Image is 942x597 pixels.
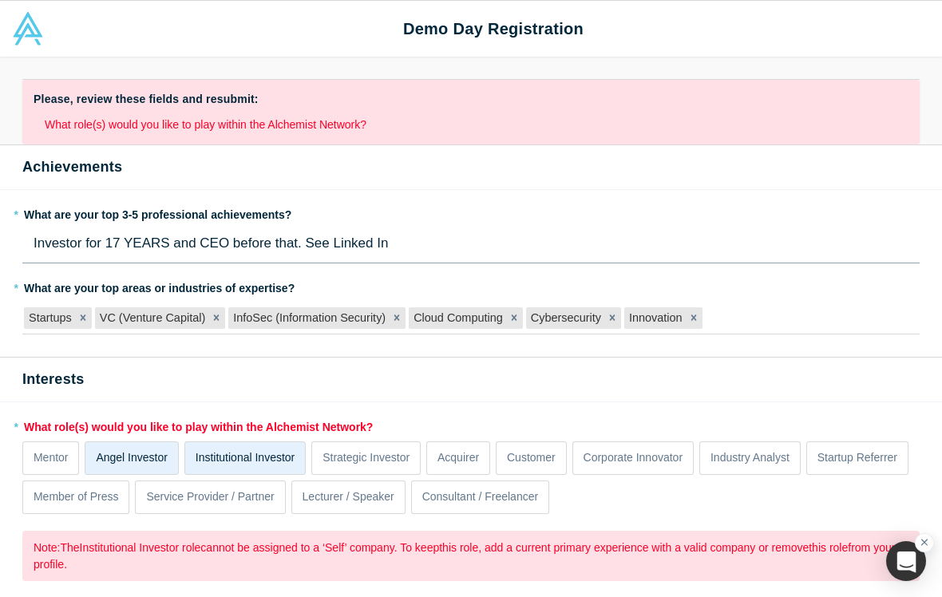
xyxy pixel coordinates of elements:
[34,449,69,466] p: Mentor
[584,449,683,466] p: Corporate Innovator
[22,413,920,436] label: What role(s) would you like to play within the Alchemist Network?
[96,449,168,466] p: Angel Investor
[74,307,92,330] div: Remove Startups
[685,307,703,330] div: Remove Innovation
[22,369,920,390] h3: Interests
[11,12,45,45] img: Alchemist Accelerator Logo
[526,307,604,330] div: Cybersecurity
[437,449,479,466] p: Acquirer
[604,307,621,330] div: Remove Cybersecurity
[22,275,920,297] label: What are your top areas or industries of expertise?
[710,449,790,466] p: Industry Analyst
[34,540,908,573] p: The role cannot be assigned to a ‘Self’ company. To keep this role , add a current primary experi...
[22,223,920,264] div: rdw-wrapper
[24,228,919,259] div: rdw-editor
[505,307,523,330] div: Remove Cloud Computing
[34,235,388,251] span: Investor for 17 YEARS and CEO before that. See Linked In
[45,117,908,133] li: What role(s) would you like to play within the Alchemist Network?
[409,307,505,330] div: Cloud Computing
[507,449,556,466] p: Customer
[228,307,388,330] div: InfoSec (Information Security)
[34,93,259,105] strong: Please, review these fields and resubmit:
[22,201,920,223] label: What are your top 3-5 professional achievements?
[24,307,74,330] div: Startups
[422,488,539,505] p: Consultant / Freelancer
[624,307,685,330] div: Innovation
[146,488,274,505] p: Service Provider / Partner
[403,20,584,38] strong: Demo Day Registration
[196,449,295,466] p: Institutional Investor
[323,449,410,466] p: Strategic Investor
[80,541,180,554] strong: Institutional Investor
[208,307,225,330] div: Remove VC (Venture Capital)
[95,307,208,330] div: VC (Venture Capital)
[303,488,394,505] p: Lecturer / Speaker
[34,541,60,554] strong: Note:
[34,488,119,505] p: Member of Press
[817,449,897,466] p: Startup Referrer
[22,156,920,178] h3: Achievements
[388,307,406,330] div: Remove InfoSec (Information Security)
